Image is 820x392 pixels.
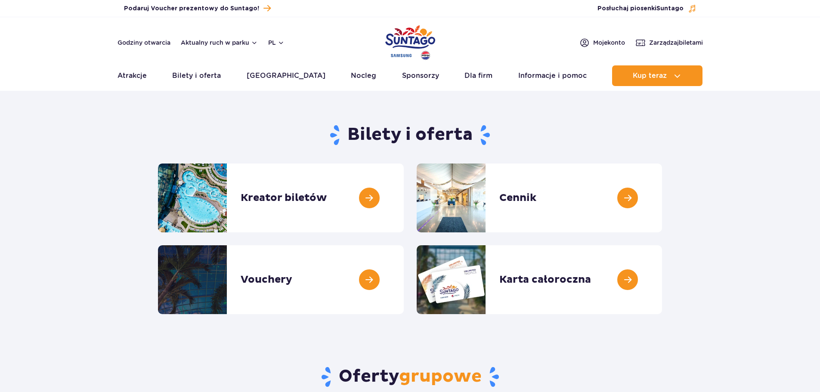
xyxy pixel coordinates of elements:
a: Zarządzajbiletami [635,37,703,48]
button: pl [268,38,285,47]
span: Zarządzaj biletami [649,38,703,47]
a: Bilety i oferta [172,65,221,86]
a: Godziny otwarcia [118,38,170,47]
button: Posłuchaj piosenkiSuntago [597,4,696,13]
a: [GEOGRAPHIC_DATA] [247,65,325,86]
a: Nocleg [351,65,376,86]
span: Moje konto [593,38,625,47]
h2: Oferty [158,366,662,388]
a: Sponsorzy [402,65,439,86]
span: Podaruj Voucher prezentowy do Suntago! [124,4,259,13]
span: Posłuchaj piosenki [597,4,684,13]
a: Atrakcje [118,65,147,86]
button: Kup teraz [612,65,702,86]
span: Suntago [656,6,684,12]
h1: Bilety i oferta [158,124,662,146]
a: Informacje i pomoc [518,65,587,86]
a: Dla firm [464,65,492,86]
span: Kup teraz [633,72,667,80]
button: Aktualny ruch w parku [181,39,258,46]
a: Mojekonto [579,37,625,48]
a: Podaruj Voucher prezentowy do Suntago! [124,3,271,14]
a: Park of Poland [385,22,435,61]
span: grupowe [399,366,482,387]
